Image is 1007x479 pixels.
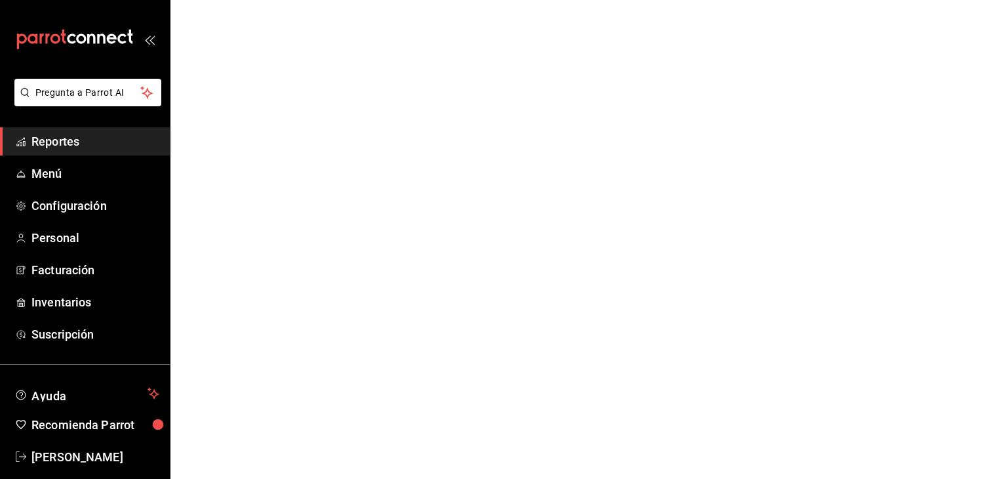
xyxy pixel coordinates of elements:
[31,133,159,150] span: Reportes
[35,86,141,100] span: Pregunta a Parrot AI
[31,416,159,434] span: Recomienda Parrot
[31,261,159,279] span: Facturación
[144,34,155,45] button: open_drawer_menu
[31,448,159,466] span: [PERSON_NAME]
[31,325,159,343] span: Suscripción
[9,95,161,109] a: Pregunta a Parrot AI
[31,197,159,215] span: Configuración
[31,229,159,247] span: Personal
[31,293,159,311] span: Inventarios
[14,79,161,106] button: Pregunta a Parrot AI
[31,165,159,182] span: Menú
[31,386,142,402] span: Ayuda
